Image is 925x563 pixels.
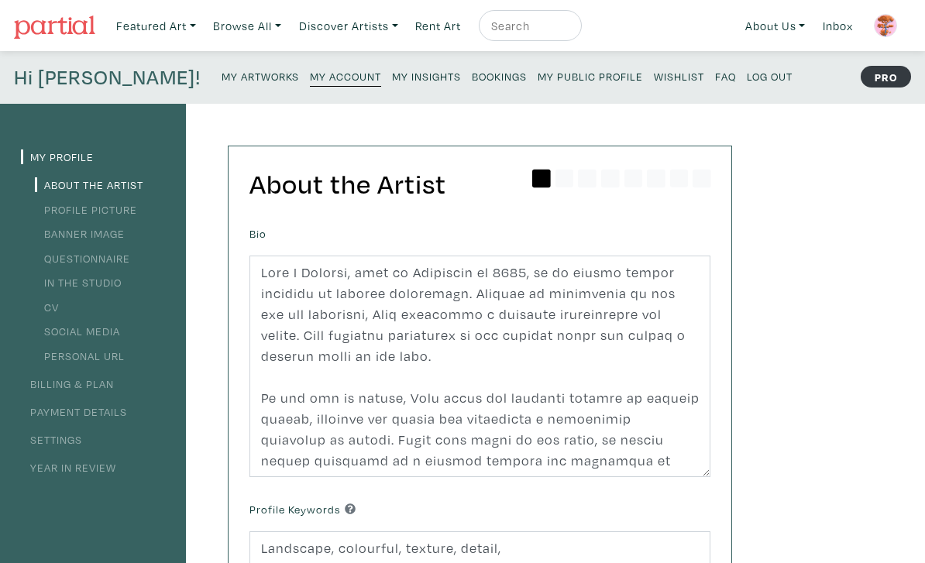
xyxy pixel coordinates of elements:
[249,501,356,518] label: Profile Keywords
[472,65,527,86] a: Bookings
[249,256,710,477] textarea: Lore I Dolorsi, amet co Adipiscin el 8685, se do eiusmo tempor incididu ut laboree doloremagn. Al...
[35,177,143,192] a: About the Artist
[249,167,710,201] h2: About the Artist
[35,300,59,314] a: CV
[249,225,266,242] label: Bio
[21,376,114,391] a: Billing & Plan
[109,10,203,42] a: Featured Art
[654,69,704,84] small: Wishlist
[222,65,299,86] a: My Artworks
[538,69,643,84] small: My Public Profile
[715,69,736,84] small: FAQ
[35,275,122,290] a: In the Studio
[222,69,299,84] small: My Artworks
[35,202,137,217] a: Profile Picture
[14,65,201,90] h4: Hi [PERSON_NAME]!
[21,460,116,475] a: Year in Review
[490,16,567,36] input: Search
[392,69,461,84] small: My Insights
[310,65,381,87] a: My Account
[874,14,897,37] img: phpThumb.php
[35,324,120,338] a: Social Media
[35,251,130,266] a: Questionnaire
[292,10,405,42] a: Discover Artists
[654,65,704,86] a: Wishlist
[206,10,288,42] a: Browse All
[392,65,461,86] a: My Insights
[715,65,736,86] a: FAQ
[35,226,125,241] a: Banner Image
[816,10,860,42] a: Inbox
[21,432,82,447] a: Settings
[21,404,127,419] a: Payment Details
[472,69,527,84] small: Bookings
[738,10,813,42] a: About Us
[747,69,793,84] small: Log Out
[310,69,381,84] small: My Account
[861,66,911,88] strong: PRO
[408,10,468,42] a: Rent Art
[35,348,125,363] a: Personal URL
[21,149,94,164] a: My Profile
[747,65,793,86] a: Log Out
[538,65,643,86] a: My Public Profile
